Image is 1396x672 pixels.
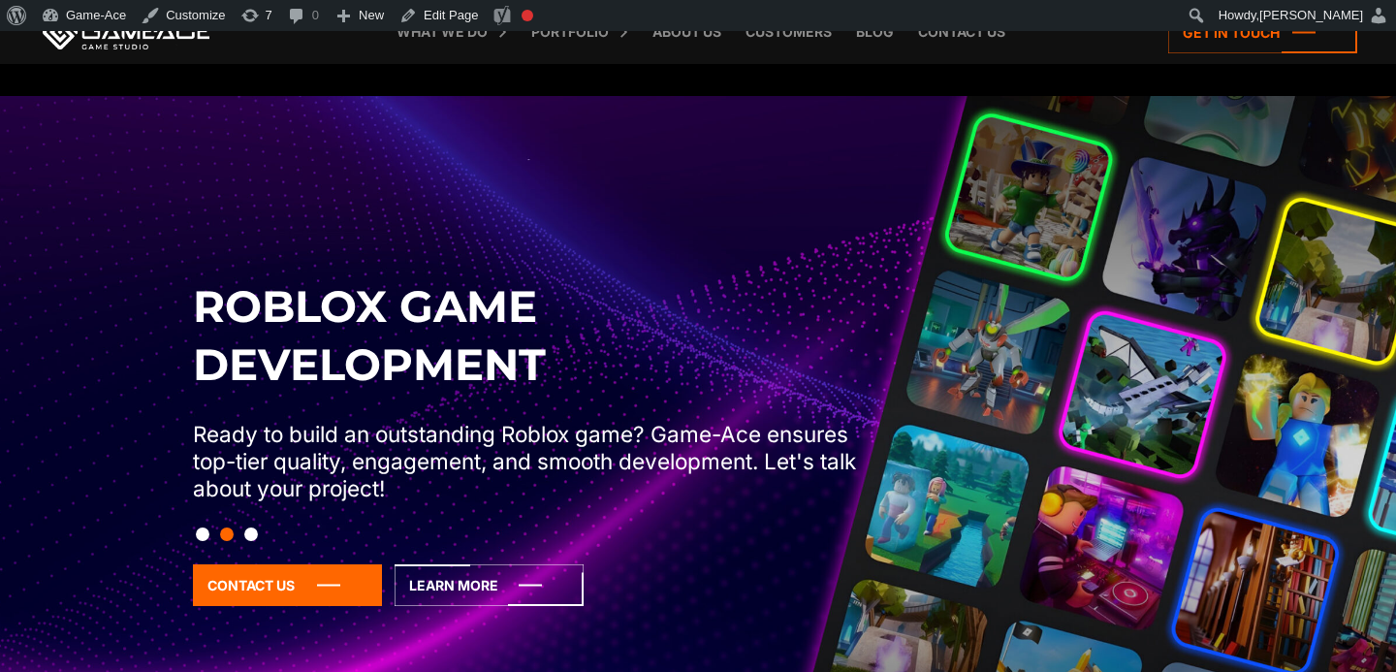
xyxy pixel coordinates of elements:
[193,277,870,394] h2: Roblox Game Development
[220,518,234,551] button: Slide 2
[244,518,258,551] button: Slide 3
[1168,12,1357,53] a: Get in touch
[196,518,209,551] button: Slide 1
[193,421,870,502] p: Ready to build an outstanding Roblox game? Game-Ace ensures top-tier quality, engagement, and smo...
[193,564,382,606] a: Contact Us
[1259,8,1363,22] span: [PERSON_NAME]
[395,564,584,606] a: Learn More
[522,10,533,21] div: Focus keyphrase not set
